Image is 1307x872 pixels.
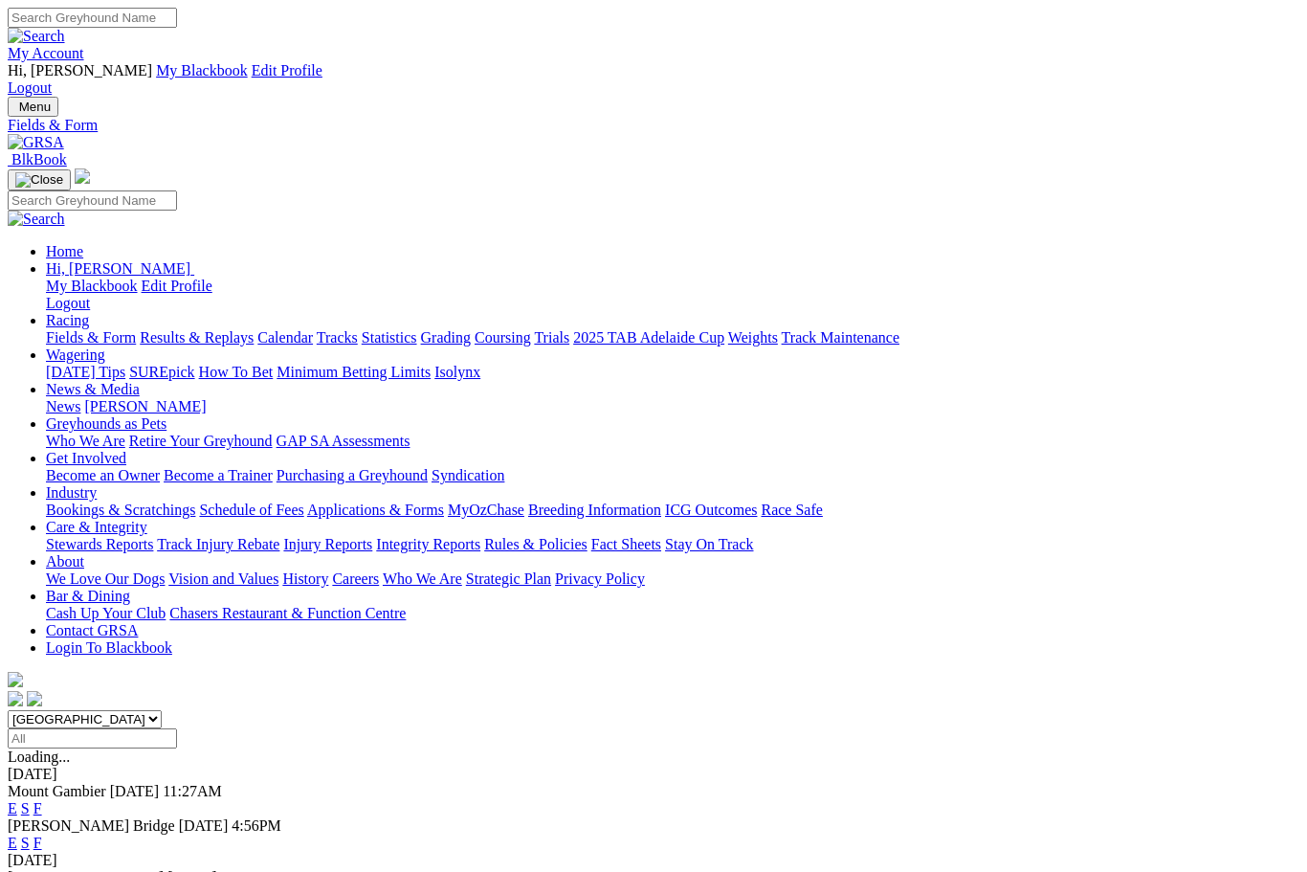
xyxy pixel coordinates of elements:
input: Search [8,8,177,28]
span: [DATE] [179,817,229,834]
a: Coursing [475,329,531,346]
img: logo-grsa-white.png [75,168,90,184]
a: Isolynx [434,364,480,380]
a: Syndication [432,467,504,483]
span: BlkBook [11,151,67,168]
a: Minimum Betting Limits [277,364,431,380]
a: Trials [534,329,569,346]
span: [PERSON_NAME] Bridge [8,817,175,834]
a: Racing [46,312,89,328]
a: Who We Are [383,570,462,587]
img: Search [8,28,65,45]
a: Care & Integrity [46,519,147,535]
a: Edit Profile [252,62,322,78]
a: Retire Your Greyhound [129,433,273,449]
a: Become a Trainer [164,467,273,483]
span: Hi, [PERSON_NAME] [8,62,152,78]
div: Care & Integrity [46,536,1299,553]
a: Injury Reports [283,536,372,552]
a: Login To Blackbook [46,639,172,656]
img: logo-grsa-white.png [8,672,23,687]
a: Become an Owner [46,467,160,483]
a: We Love Our Dogs [46,570,165,587]
a: News & Media [46,381,140,397]
a: How To Bet [199,364,274,380]
a: My Blackbook [46,278,138,294]
a: Breeding Information [528,502,661,518]
div: Wagering [46,364,1299,381]
a: Privacy Policy [555,570,645,587]
span: Hi, [PERSON_NAME] [46,260,190,277]
div: Bar & Dining [46,605,1299,622]
span: 4:56PM [232,817,281,834]
a: S [21,835,30,851]
div: Racing [46,329,1299,347]
a: Bar & Dining [46,588,130,604]
a: Grading [421,329,471,346]
a: My Account [8,45,84,61]
a: Fact Sheets [591,536,661,552]
img: facebook.svg [8,691,23,706]
div: News & Media [46,398,1299,415]
a: SUREpick [129,364,194,380]
a: BlkBook [8,151,67,168]
input: Search [8,190,177,211]
a: 2025 TAB Adelaide Cup [573,329,724,346]
a: Chasers Restaurant & Function Centre [169,605,406,621]
a: Get Involved [46,450,126,466]
a: Integrity Reports [376,536,480,552]
a: S [21,800,30,816]
a: Statistics [362,329,417,346]
img: twitter.svg [27,691,42,706]
a: Greyhounds as Pets [46,415,166,432]
a: ICG Outcomes [665,502,757,518]
a: Applications & Forms [307,502,444,518]
a: About [46,553,84,570]
a: History [282,570,328,587]
a: News [46,398,80,414]
a: Careers [332,570,379,587]
a: F [33,835,42,851]
input: Select date [8,728,177,749]
span: Loading... [8,749,70,765]
a: Edit Profile [142,278,212,294]
div: [DATE] [8,852,1299,869]
a: [PERSON_NAME] [84,398,206,414]
a: Home [46,243,83,259]
div: My Account [8,62,1299,97]
a: Schedule of Fees [199,502,303,518]
a: Logout [46,295,90,311]
a: [DATE] Tips [46,364,125,380]
a: Weights [728,329,778,346]
a: Stewards Reports [46,536,153,552]
a: Fields & Form [8,117,1299,134]
a: Purchasing a Greyhound [277,467,428,483]
a: MyOzChase [448,502,524,518]
a: Race Safe [761,502,822,518]
a: Who We Are [46,433,125,449]
a: Rules & Policies [484,536,587,552]
span: 11:27AM [163,783,222,799]
img: Search [8,211,65,228]
span: Mount Gambier [8,783,106,799]
a: Industry [46,484,97,501]
a: Stay On Track [665,536,753,552]
a: Track Maintenance [782,329,899,346]
div: Greyhounds as Pets [46,433,1299,450]
img: GRSA [8,134,64,151]
a: Bookings & Scratchings [46,502,195,518]
button: Toggle navigation [8,97,58,117]
a: Track Injury Rebate [157,536,279,552]
span: Menu [19,100,51,114]
div: Hi, [PERSON_NAME] [46,278,1299,312]
a: Calendar [257,329,313,346]
div: Industry [46,502,1299,519]
img: Close [15,172,63,188]
button: Toggle navigation [8,169,71,190]
div: Get Involved [46,467,1299,484]
a: Tracks [317,329,358,346]
a: My Blackbook [156,62,248,78]
a: Wagering [46,347,105,363]
a: GAP SA Assessments [277,433,410,449]
div: [DATE] [8,766,1299,783]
